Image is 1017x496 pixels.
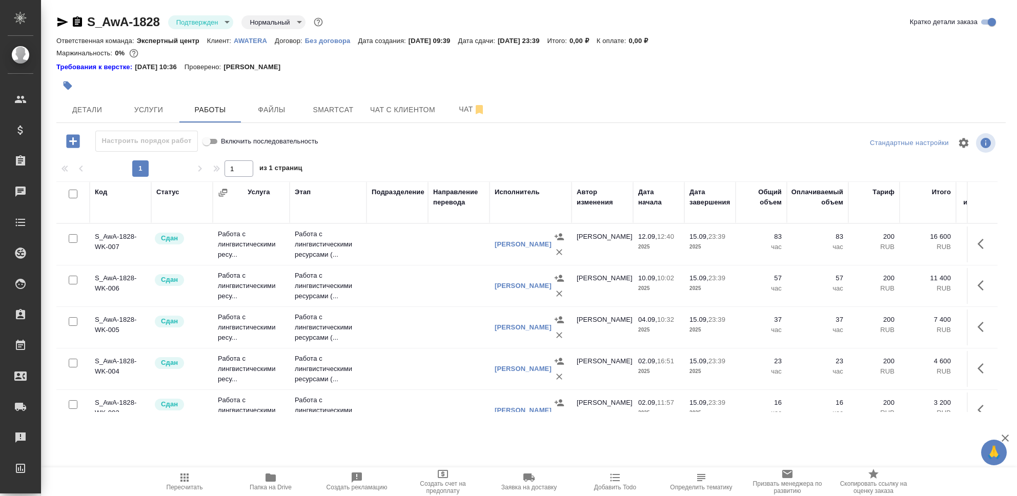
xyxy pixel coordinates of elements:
p: 2025 [689,242,730,252]
p: Сдан [161,275,178,285]
p: 2025 [689,408,730,418]
td: [PERSON_NAME] [572,351,633,387]
div: Этап [295,187,311,197]
p: 23:39 [708,399,725,406]
button: Сгруппировать [218,188,228,198]
button: Назначить [552,271,567,286]
div: Дата начала [638,187,679,208]
a: AWATERA [234,36,275,45]
div: Автор изменения [577,187,628,208]
p: час [792,283,843,294]
p: 37 [741,315,782,325]
p: RUB [905,366,951,377]
div: Менеджер проверил работу исполнителя, передает ее на следующий этап [154,398,208,411]
p: 12.09, [638,233,657,240]
span: Кратко детали заказа [910,17,978,27]
div: Менеджер проверил работу исполнителя, передает ее на следующий этап [154,315,208,328]
td: S_AwA-1828-WK-004 [90,351,151,387]
button: Удалить [552,369,567,384]
p: Работа с лингвистическими ресурсами (... [295,395,361,426]
button: Здесь прячутся важные кнопки [971,398,996,422]
span: Настроить таблицу [951,131,976,155]
a: [PERSON_NAME] [495,323,552,331]
p: RUB [853,408,894,418]
span: Детали [63,104,112,116]
button: Назначить [552,354,567,369]
td: Работа с лингвистическими ресу... [213,348,290,389]
button: Удалить [552,327,567,343]
button: Здесь прячутся важные кнопки [971,315,996,339]
div: Менеджер проверил работу исполнителя, передает ее на следующий этап [154,273,208,287]
p: К оплате: [597,37,629,45]
p: 2025 [689,283,730,294]
p: [DATE] 09:39 [409,37,458,45]
td: [PERSON_NAME] [572,268,633,304]
button: Здесь прячутся важные кнопки [971,232,996,256]
span: Файлы [247,104,296,116]
p: Экспертный центр [137,37,207,45]
p: Маржинальность: [56,49,115,57]
td: [PERSON_NAME] [572,392,633,428]
span: Включить последовательность [221,136,318,147]
p: 23:39 [708,233,725,240]
span: Посмотреть информацию [976,133,998,153]
div: Подтвержден [168,15,234,29]
div: Дата завершения [689,187,730,208]
span: Smartcat [309,104,358,116]
p: 0% [115,49,127,57]
p: 10.09, [638,274,657,282]
p: 12:40 [657,233,674,240]
p: 04.09, [638,316,657,323]
p: 7 400 [905,315,951,325]
a: [PERSON_NAME] [495,365,552,373]
p: 16 [741,398,782,408]
button: Удалить [552,410,567,426]
p: Ответственная команда: [56,37,137,45]
p: RUB [853,366,894,377]
div: Подтвержден [241,15,305,29]
p: RUB [905,283,951,294]
p: Работа с лингвистическими ресурсами (... [295,271,361,301]
div: Тариф [872,187,894,197]
p: 23:39 [708,274,725,282]
p: 37 [792,315,843,325]
p: 2025 [689,366,730,377]
button: 51600.00 RUB; [127,47,140,60]
p: [DATE] 10:36 [135,62,185,72]
p: Сдан [161,399,178,409]
p: час [792,366,843,377]
button: Нормальный [247,18,293,27]
button: Назначить [552,395,567,410]
span: Услуги [124,104,173,116]
button: Добавить тэг [56,74,79,97]
span: Чат с клиентом [370,104,435,116]
svg: Отписаться [473,104,485,116]
button: Назначить [552,312,567,327]
p: RUB [853,325,894,335]
a: [PERSON_NAME] [495,406,552,414]
button: Скопировать ссылку для ЯМессенджера [56,16,69,28]
p: час [741,408,782,418]
a: Требования к верстке: [56,62,135,72]
p: 23 [741,356,782,366]
p: 2025 [638,242,679,252]
p: час [741,283,782,294]
td: [PERSON_NAME] [572,309,633,345]
button: Подтвержден [173,18,221,27]
p: 200 [853,232,894,242]
div: Код [95,187,107,197]
p: Проверено: [185,62,224,72]
p: 200 [853,356,894,366]
p: 200 [853,315,894,325]
p: 16:51 [657,357,674,365]
p: Сдан [161,316,178,326]
td: S_AwA-1828-WK-006 [90,268,151,304]
p: 57 [741,273,782,283]
div: Оплачиваемый объем [791,187,843,208]
button: Удалить [552,286,567,301]
a: [PERSON_NAME] [495,240,552,248]
p: 57 [792,273,843,283]
p: 15.09, [689,274,708,282]
p: час [792,325,843,335]
span: Работы [186,104,235,116]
